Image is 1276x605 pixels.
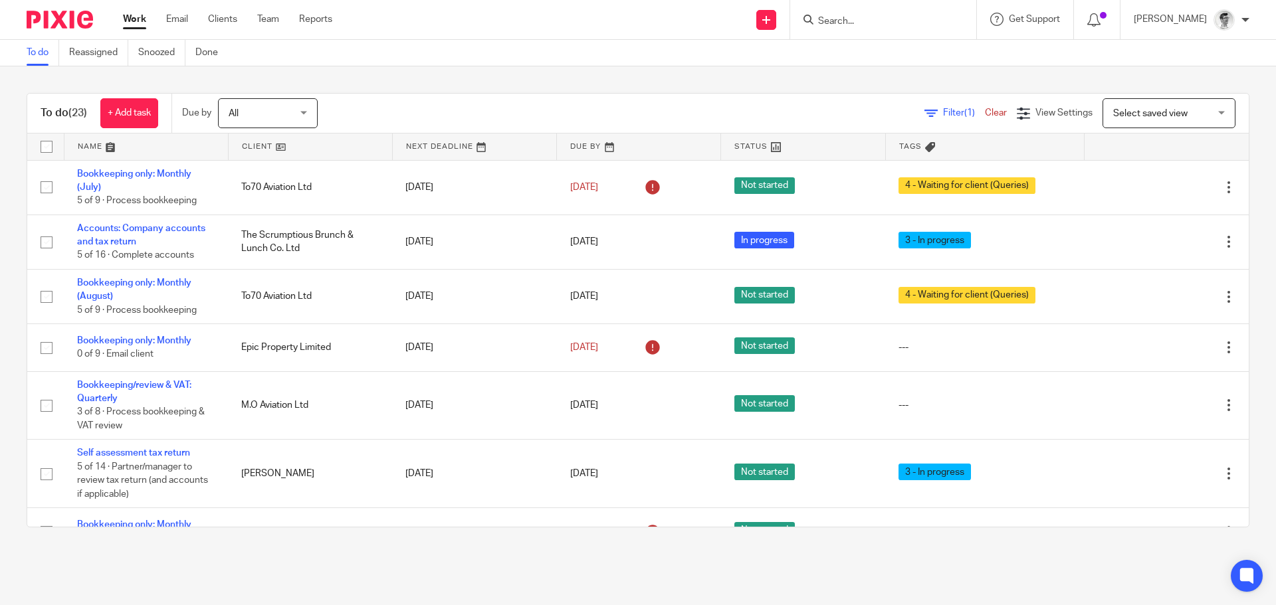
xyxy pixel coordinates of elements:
[77,224,205,246] a: Accounts: Company accounts and tax return
[41,106,87,120] h1: To do
[77,462,208,499] span: 5 of 14 · Partner/manager to review tax return (and accounts if applicable)
[964,108,975,118] span: (1)
[899,398,1071,412] div: ---
[570,469,598,478] span: [DATE]
[570,343,598,352] span: [DATE]
[734,395,795,412] span: Not started
[77,305,197,315] span: 5 of 9 · Process bookkeeping
[100,98,158,128] a: + Add task
[734,287,795,303] span: Not started
[392,371,556,440] td: [DATE]
[68,108,87,118] span: (23)
[77,196,197,205] span: 5 of 9 · Process bookkeeping
[228,371,392,440] td: M.O Aviation Ltd
[27,40,59,66] a: To do
[943,108,985,118] span: Filter
[734,177,795,194] span: Not started
[985,108,1007,118] a: Clear
[392,508,556,555] td: [DATE]
[570,400,598,410] span: [DATE]
[195,40,228,66] a: Done
[166,13,188,26] a: Email
[392,324,556,371] td: [DATE]
[1035,108,1093,118] span: View Settings
[899,232,971,248] span: 3 - In progress
[1113,109,1188,118] span: Select saved view
[1214,9,1235,31] img: Adam_2025.jpg
[77,251,194,260] span: 5 of 16 · Complete accounts
[392,215,556,269] td: [DATE]
[228,160,392,215] td: To70 Aviation Ltd
[392,160,556,215] td: [DATE]
[299,13,332,26] a: Reports
[27,11,93,29] img: Pixie
[77,278,191,301] a: Bookkeeping only: Monthly (August)
[734,464,795,480] span: Not started
[899,525,1071,538] div: ---
[899,341,1071,354] div: ---
[77,520,191,529] a: Bookkeeping only: Monthly
[77,169,191,192] a: Bookkeeping only: Monthly (July)
[392,440,556,508] td: [DATE]
[899,143,922,150] span: Tags
[1009,15,1060,24] span: Get Support
[1134,13,1207,26] p: [PERSON_NAME]
[257,13,279,26] a: Team
[228,508,392,555] td: Epic Property Limited
[69,40,128,66] a: Reassigned
[570,237,598,246] span: [DATE]
[228,269,392,323] td: To70 Aviation Ltd
[392,269,556,323] td: [DATE]
[228,324,392,371] td: Epic Property Limited
[734,232,794,248] span: In progress
[228,215,392,269] td: The Scrumptious Brunch & Lunch Co. Ltd
[182,106,211,120] p: Due by
[228,440,392,508] td: [PERSON_NAME]
[817,16,936,28] input: Search
[570,292,598,301] span: [DATE]
[570,183,598,192] span: [DATE]
[208,13,237,26] a: Clients
[734,337,795,354] span: Not started
[77,381,191,403] a: Bookkeeping/review & VAT: Quarterly
[229,109,239,118] span: All
[899,464,971,480] span: 3 - In progress
[899,287,1035,303] span: 4 - Waiting for client (Queries)
[77,336,191,345] a: Bookkeeping only: Monthly
[77,448,190,458] a: Self assessment tax return
[123,13,146,26] a: Work
[138,40,185,66] a: Snoozed
[899,177,1035,194] span: 4 - Waiting for client (Queries)
[77,349,154,359] span: 0 of 9 · Email client
[734,522,795,539] span: Not started
[77,407,205,430] span: 3 of 8 · Process bookkeeping & VAT review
